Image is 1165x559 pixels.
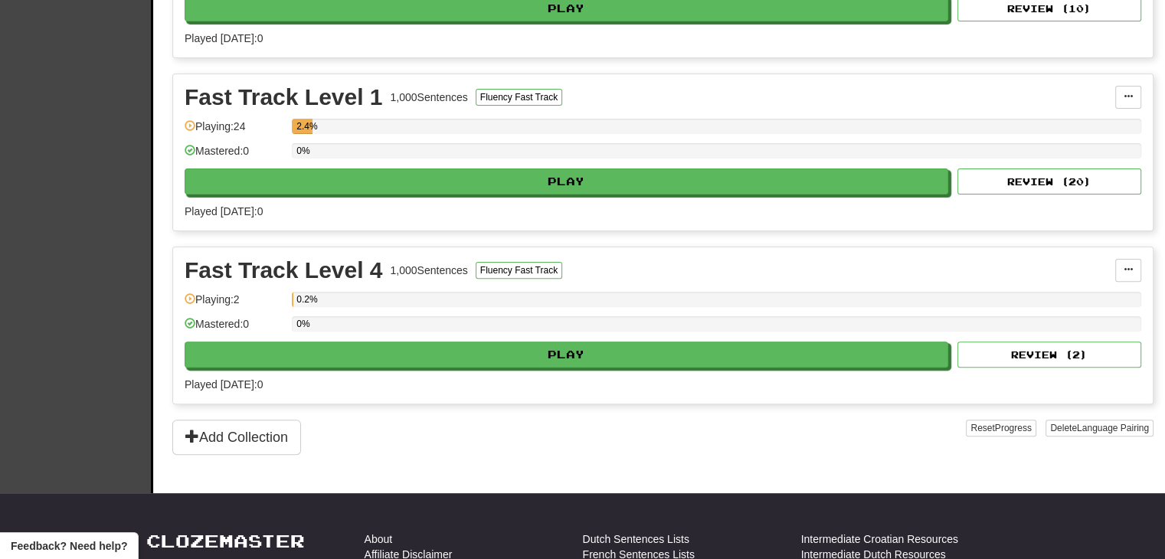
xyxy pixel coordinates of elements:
[966,420,1036,436] button: ResetProgress
[476,262,562,279] button: Fluency Fast Track
[185,119,284,144] div: Playing: 24
[1046,420,1154,436] button: DeleteLanguage Pairing
[801,531,958,547] a: Intermediate Croatian Resources
[185,316,284,342] div: Mastered: 0
[172,420,301,455] button: Add Collection
[146,531,305,551] a: Clozemaster
[185,143,284,168] div: Mastered: 0
[185,259,383,282] div: Fast Track Level 4
[957,342,1141,368] button: Review (2)
[391,90,468,105] div: 1,000 Sentences
[185,86,383,109] div: Fast Track Level 1
[185,32,263,44] span: Played [DATE]: 0
[296,119,312,134] div: 2.4%
[957,168,1141,195] button: Review (20)
[185,378,263,391] span: Played [DATE]: 0
[1077,423,1149,433] span: Language Pairing
[185,292,284,317] div: Playing: 2
[185,168,948,195] button: Play
[11,538,127,554] span: Open feedback widget
[995,423,1032,433] span: Progress
[583,531,689,547] a: Dutch Sentences Lists
[476,89,562,106] button: Fluency Fast Track
[391,263,468,278] div: 1,000 Sentences
[185,205,263,217] span: Played [DATE]: 0
[365,531,393,547] a: About
[185,342,948,368] button: Play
